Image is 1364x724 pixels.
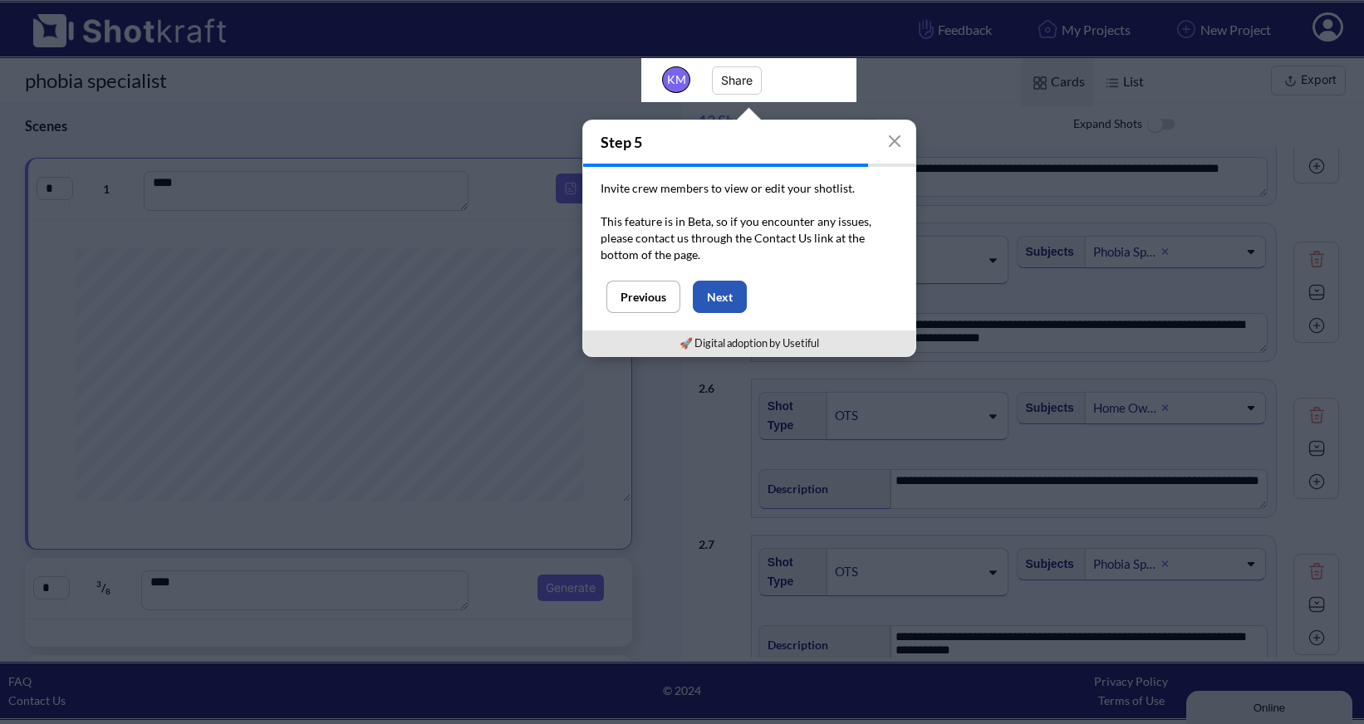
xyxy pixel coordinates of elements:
a: 🚀 Digital adoption by Usetiful [680,336,819,350]
div: Online [12,14,154,27]
button: Previous [606,281,680,313]
p: This feature is in Beta, so if you encounter any issues, please contact us through the Contact Us... [601,213,898,263]
h4: Step 5 [583,120,915,164]
p: Invite crew members to view or edit your shotlist. [601,180,898,197]
button: Share [712,66,762,95]
span: KM [662,66,690,93]
button: Next [693,281,747,313]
